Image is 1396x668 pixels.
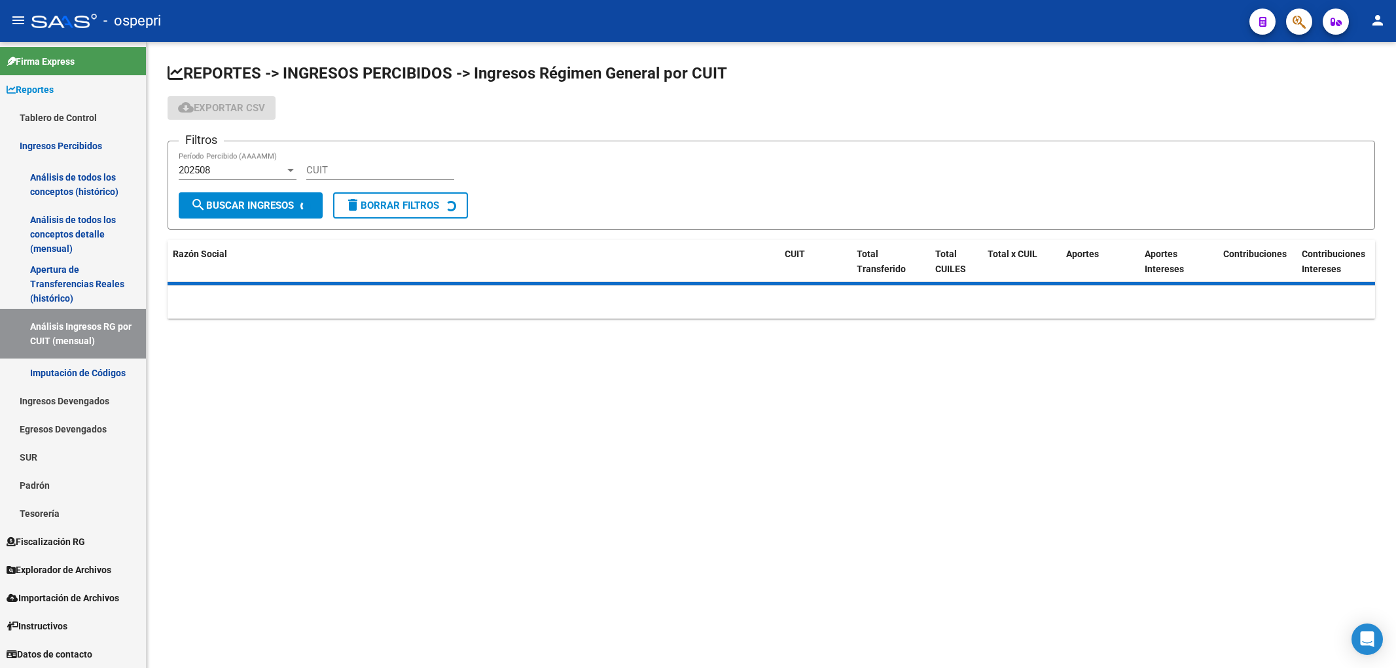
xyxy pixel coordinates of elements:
span: Exportar CSV [178,102,265,114]
span: Buscar Ingresos [190,200,294,211]
span: Borrar Filtros [345,200,439,211]
mat-icon: delete [345,197,361,213]
span: Total CUILES [935,249,966,274]
span: Aportes Intereses [1145,249,1184,274]
div: Open Intercom Messenger [1351,624,1383,655]
button: Exportar CSV [168,96,276,120]
mat-icon: menu [10,12,26,28]
span: Total x CUIL [988,249,1037,259]
span: Reportes [7,82,54,97]
button: Borrar Filtros [333,192,468,219]
mat-icon: search [190,197,206,213]
span: Explorador de Archivos [7,563,111,577]
datatable-header-cell: Total Transferido [851,240,930,283]
span: Fiscalización RG [7,535,85,549]
button: Buscar Ingresos [179,192,323,219]
datatable-header-cell: Contribuciones [1218,240,1297,283]
datatable-header-cell: Total CUILES [930,240,982,283]
span: REPORTES -> INGRESOS PERCIBIDOS -> Ingresos Régimen General por CUIT [168,64,727,82]
span: Instructivos [7,619,67,633]
span: Razón Social [173,249,227,259]
datatable-header-cell: Aportes [1061,240,1139,283]
span: Total Transferido [857,249,906,274]
span: Firma Express [7,54,75,69]
span: - ospepri [103,7,161,35]
datatable-header-cell: Aportes Intereses [1139,240,1218,283]
span: Importación de Archivos [7,591,119,605]
datatable-header-cell: Razón Social [168,240,779,283]
mat-icon: cloud_download [178,99,194,115]
span: CUIT [785,249,805,259]
span: Contribuciones [1223,249,1287,259]
mat-icon: person [1370,12,1386,28]
datatable-header-cell: Contribuciones Intereses [1297,240,1375,283]
span: Datos de contacto [7,647,92,661]
h3: Filtros [179,131,224,149]
span: 202508 [179,164,210,176]
span: Aportes [1066,249,1099,259]
datatable-header-cell: CUIT [779,240,851,283]
datatable-header-cell: Total x CUIL [982,240,1061,283]
span: Contribuciones Intereses [1302,249,1365,274]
